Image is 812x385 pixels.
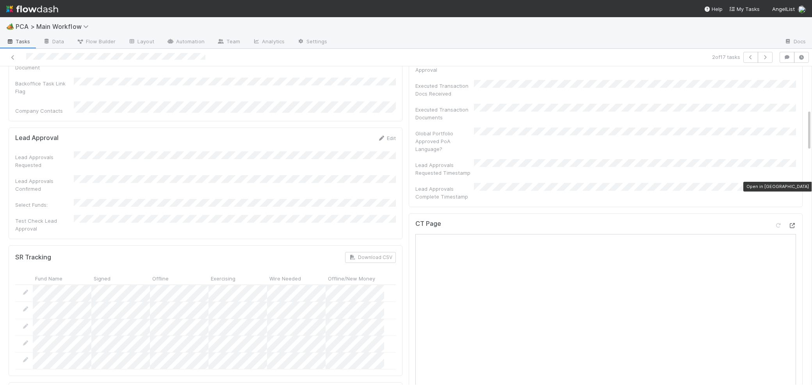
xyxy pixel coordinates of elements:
[15,254,51,261] h5: SR Tracking
[15,177,74,193] div: Lead Approvals Confirmed
[15,134,59,142] h5: Lead Approval
[729,5,760,13] a: My Tasks
[16,23,93,30] span: PCA > Main Workflow
[150,272,208,284] div: Offline
[70,36,122,48] a: Flow Builder
[729,6,760,12] span: My Tasks
[415,82,474,98] div: Executed Transaction Docs Received
[712,53,740,61] span: 2 of 17 tasks
[37,36,70,48] a: Data
[15,80,74,95] div: Backoffice Task Link Flag
[378,135,396,141] a: Edit
[415,185,474,200] div: Lead Approvals Complete Timestamp
[772,6,795,12] span: AngelList
[15,153,74,169] div: Lead Approvals Requested
[122,36,160,48] a: Layout
[33,272,91,284] div: Fund Name
[208,272,267,284] div: Exercising
[415,220,441,228] h5: CT Page
[415,58,474,74] div: Secondary Sale Lead Approval
[211,36,246,48] a: Team
[778,36,812,48] a: Docs
[15,217,74,232] div: Test Check Lead Approval
[6,2,58,16] img: logo-inverted-e16ddd16eac7371096b0.svg
[15,107,74,115] div: Company Contacts
[345,252,396,263] button: Download CSV
[415,161,474,177] div: Lead Approvals Requested Timestamp
[91,272,150,284] div: Signed
[246,36,291,48] a: Analytics
[415,106,474,121] div: Executed Transaction Documents
[77,37,116,45] span: Flow Builder
[704,5,723,13] div: Help
[291,36,333,48] a: Settings
[267,272,326,284] div: Wire Needed
[15,201,74,209] div: Select Funds:
[6,23,14,30] span: 🏕️
[798,5,806,13] img: avatar_2bce2475-05ee-46d3-9413-d3901f5fa03f.png
[160,36,211,48] a: Automation
[326,272,384,284] div: Offline/New Money
[6,37,30,45] span: Tasks
[415,130,474,153] div: Global Portfolio Approved PoA Language?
